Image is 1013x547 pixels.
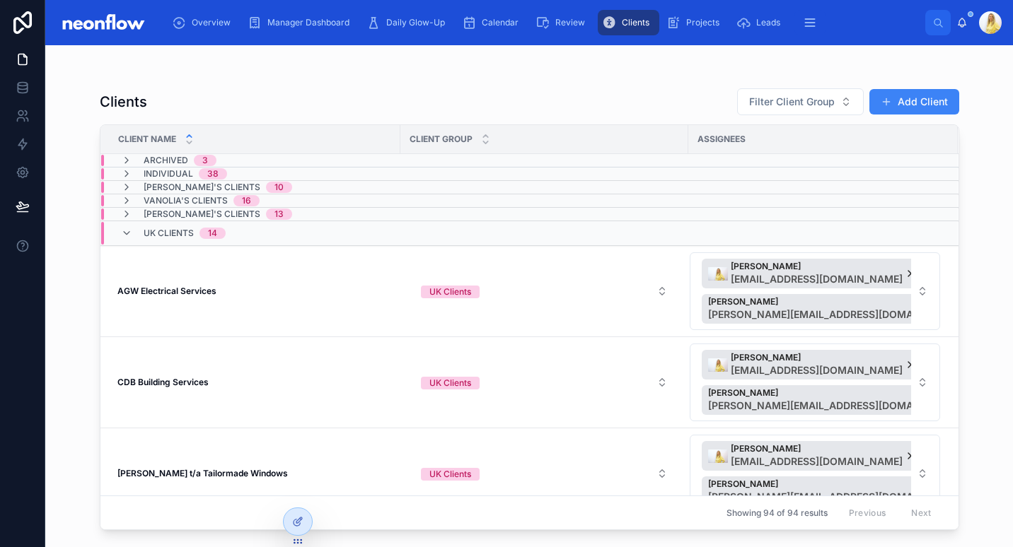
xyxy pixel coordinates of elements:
[708,387,934,399] span: [PERSON_NAME]
[731,443,903,454] span: [PERSON_NAME]
[362,10,455,35] a: Daily Glow-Up
[144,208,260,220] span: [PERSON_NAME]'s Clients
[622,17,649,28] span: Clients
[686,17,719,28] span: Projects
[756,17,780,28] span: Leads
[117,286,392,297] a: AGW Electrical Services
[410,461,679,486] button: Select Button
[598,10,659,35] a: Clients
[168,10,241,35] a: Overview
[117,286,216,296] strong: AGW Electrical Services
[708,399,934,413] span: [PERSON_NAME][EMAIL_ADDRESS][DOMAIN_NAME]
[410,278,679,304] button: Select Button
[731,454,903,469] span: [EMAIL_ADDRESS][DOMAIN_NAME]
[702,350,923,380] button: Unselect 1
[409,460,680,487] a: Select Button
[702,259,923,288] button: Unselect 1
[731,272,903,286] span: [EMAIL_ADDRESS][DOMAIN_NAME]
[708,478,934,490] span: [PERSON_NAME]
[702,476,955,506] button: Unselect 10
[708,490,934,504] span: [PERSON_NAME][EMAIL_ADDRESS][DOMAIN_NAME]
[731,352,903,363] span: [PERSON_NAME]
[117,377,209,387] strong: CDB Building Services
[117,468,288,478] strong: [PERSON_NAME] t/a Tailormade Windows
[144,195,228,206] span: Vanolia's Clients
[429,377,471,389] div: UK Clients
[482,17,519,28] span: Calendar
[731,363,903,377] span: [EMAIL_ADDRESS][DOMAIN_NAME]
[737,88,864,115] button: Select Button
[410,370,679,395] button: Select Button
[100,92,147,112] h1: Clients
[118,134,176,145] span: Client Name
[458,10,528,35] a: Calendar
[429,286,471,298] div: UK Clients
[690,252,940,330] button: Select Button
[242,195,251,206] div: 16
[202,155,208,166] div: 3
[144,168,193,180] span: Individual
[208,228,217,239] div: 14
[749,95,835,109] span: Filter Client Group
[144,155,188,166] span: Archived
[702,385,955,415] button: Unselect 10
[274,208,284,220] div: 13
[429,468,471,481] div: UK Clients
[117,377,392,388] a: CDB Building Services
[662,10,729,35] a: Projects
[267,17,349,28] span: Manager Dashboard
[689,252,941,331] a: Select Button
[690,435,940,512] button: Select Button
[702,441,923,471] button: Unselect 1
[409,369,680,396] a: Select Button
[409,278,680,305] a: Select Button
[555,17,585,28] span: Review
[708,296,934,307] span: [PERSON_NAME]
[144,228,194,239] span: UK Clients
[531,10,595,35] a: Review
[689,434,941,513] a: Select Button
[117,468,392,479] a: [PERSON_NAME] t/a Tailormade Windows
[57,11,149,34] img: App logo
[410,134,473,145] span: Client Group
[274,182,284,193] div: 10
[243,10,359,35] a: Manager Dashboard
[708,307,934,322] span: [PERSON_NAME][EMAIL_ADDRESS][DOMAIN_NAME]
[702,294,955,324] button: Unselect 10
[690,343,940,421] button: Select Button
[732,10,790,35] a: Leads
[727,507,828,519] span: Showing 94 of 94 results
[386,17,445,28] span: Daily Glow-Up
[731,261,903,272] span: [PERSON_NAME]
[161,7,925,38] div: scrollable content
[869,89,959,114] button: Add Client
[192,17,231,28] span: Overview
[689,343,941,422] a: Select Button
[697,134,746,145] span: Assignees
[207,168,219,180] div: 38
[144,182,260,193] span: [PERSON_NAME]'s Clients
